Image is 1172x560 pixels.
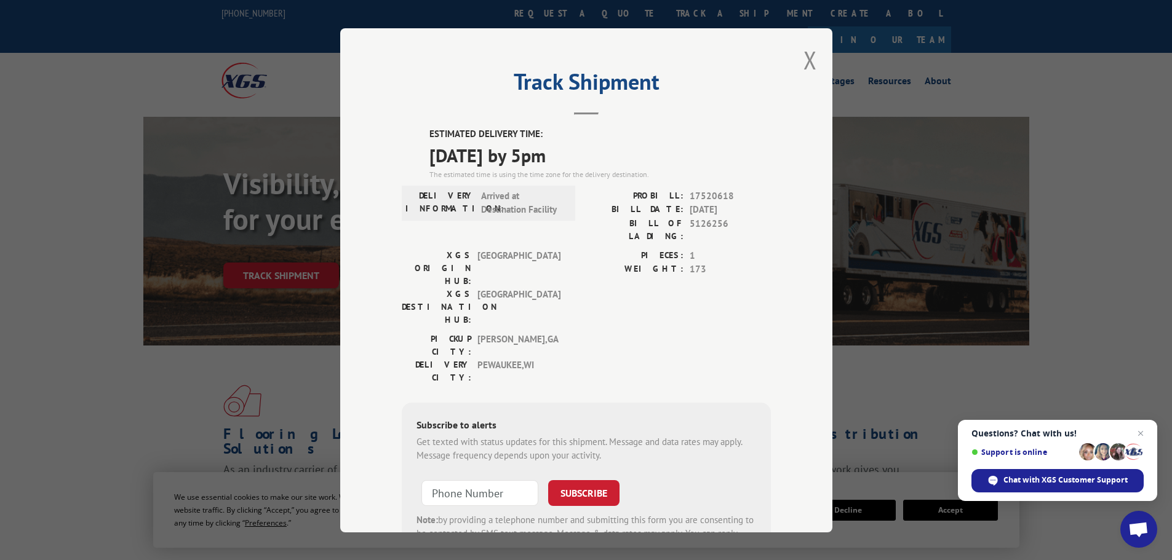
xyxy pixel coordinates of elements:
div: by providing a telephone number and submitting this form you are consenting to be contacted by SM... [417,513,756,554]
div: Subscribe to alerts [417,417,756,435]
span: Questions? Chat with us! [971,428,1144,438]
span: 5126256 [690,216,771,242]
label: ESTIMATED DELIVERY TIME: [429,127,771,141]
button: Close modal [803,44,817,76]
label: XGS ORIGIN HUB: [402,248,471,287]
button: SUBSCRIBE [548,479,620,505]
span: [GEOGRAPHIC_DATA] [477,287,560,326]
a: Open chat [1120,511,1157,548]
label: BILL OF LADING: [586,216,684,242]
span: 1 [690,248,771,262]
input: Phone Number [421,479,538,505]
label: PICKUP CITY: [402,332,471,358]
span: [DATE] by 5pm [429,141,771,168]
span: 173 [690,262,771,277]
span: [PERSON_NAME] , GA [477,332,560,358]
label: XGS DESTINATION HUB: [402,287,471,326]
label: DELIVERY INFORMATION: [405,189,475,216]
label: DELIVERY CITY: [402,358,471,384]
span: Chat with XGS Customer Support [971,469,1144,492]
h2: Track Shipment [402,73,771,97]
div: The estimated time is using the time zone for the delivery destination. [429,168,771,179]
span: Arrived at Destination Facility [481,189,564,216]
label: BILL DATE: [586,203,684,217]
span: PEWAUKEE , WI [477,358,560,384]
label: PIECES: [586,248,684,262]
span: 17520618 [690,189,771,203]
span: [GEOGRAPHIC_DATA] [477,248,560,287]
label: WEIGHT: [586,262,684,277]
div: Get texted with status updates for this shipment. Message and data rates may apply. Message frequ... [417,435,756,462]
span: Chat with XGS Customer Support [1003,475,1128,486]
span: Support is online [971,448,1075,457]
label: PROBILL: [586,189,684,203]
span: [DATE] [690,203,771,217]
strong: Note: [417,513,438,525]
